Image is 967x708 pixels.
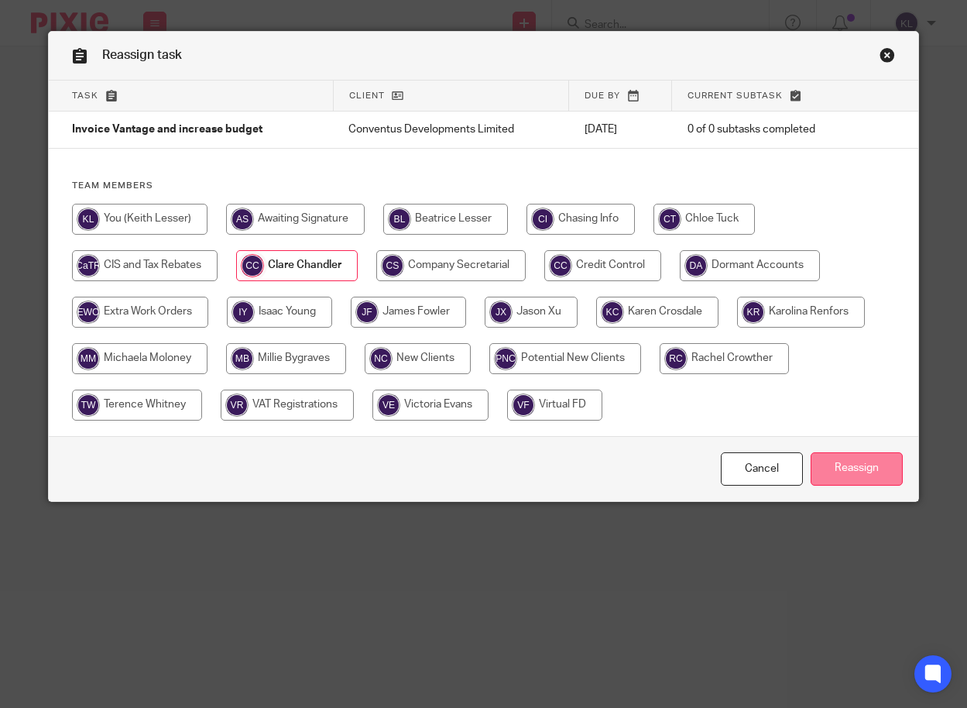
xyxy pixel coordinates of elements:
span: Task [72,91,98,100]
span: Reassign task [102,49,182,61]
span: Due by [585,91,620,100]
p: Conventus Developments Limited [348,122,553,137]
span: Client [349,91,385,100]
a: Close this dialog window [721,452,803,486]
p: [DATE] [585,122,657,137]
td: 0 of 0 subtasks completed [672,112,862,149]
span: Current subtask [688,91,783,100]
h4: Team members [72,180,894,192]
span: Invoice Vantage and increase budget [72,125,262,136]
a: Close this dialog window [880,47,895,68]
input: Reassign [811,452,903,486]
